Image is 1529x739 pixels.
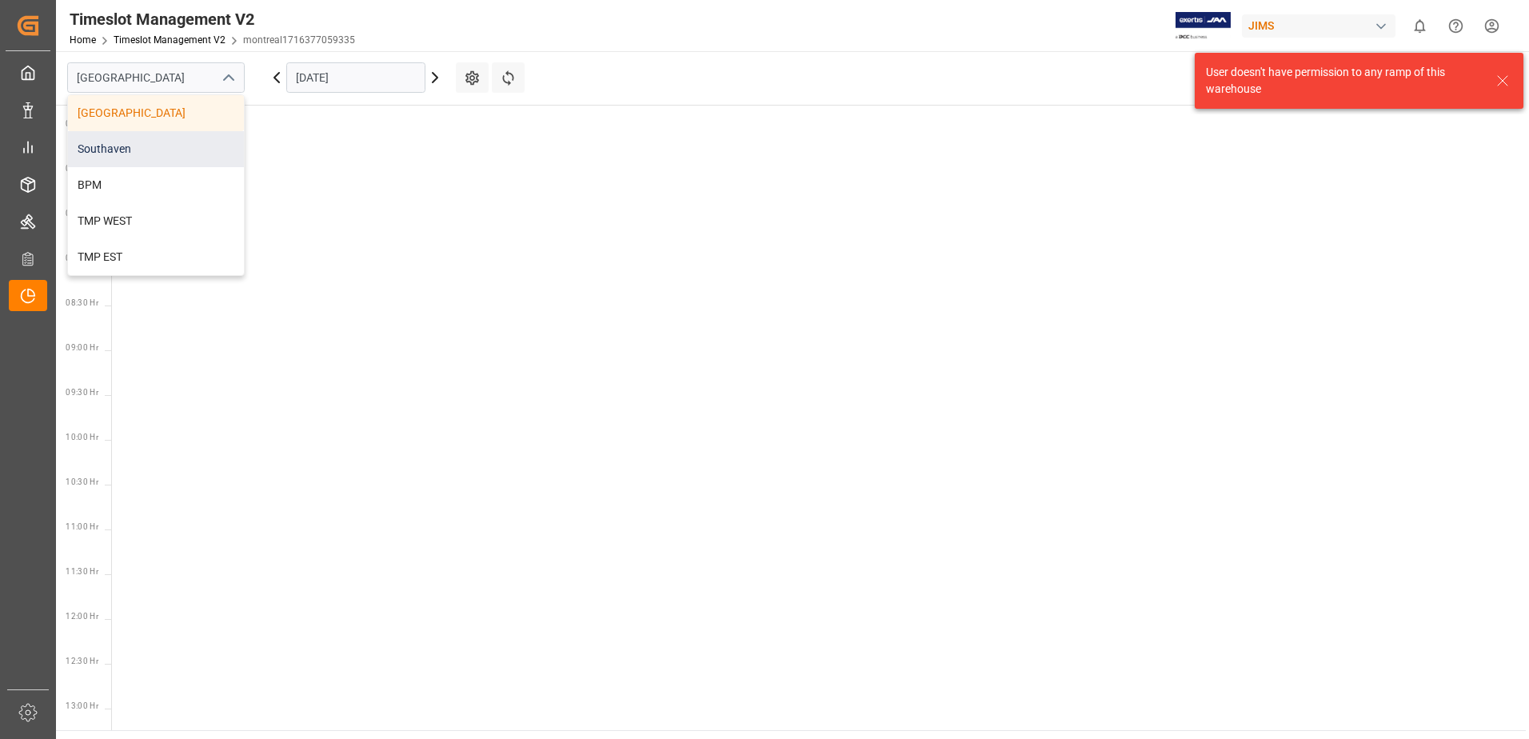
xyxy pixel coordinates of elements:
[67,62,245,93] input: Type to search/select
[215,66,239,90] button: close menu
[68,239,244,275] div: TMP EST
[66,477,98,486] span: 10:30 Hr
[1206,64,1481,98] div: User doesn't have permission to any ramp of this warehouse
[66,522,98,531] span: 11:00 Hr
[70,7,355,31] div: Timeslot Management V2
[66,209,98,218] span: 07:30 Hr
[66,119,98,128] span: 06:30 Hr
[68,167,244,203] div: BPM
[68,131,244,167] div: Southaven
[66,701,98,710] span: 13:00 Hr
[66,433,98,441] span: 10:00 Hr
[70,34,96,46] a: Home
[66,612,98,621] span: 12:00 Hr
[66,388,98,397] span: 09:30 Hr
[66,254,98,262] span: 08:00 Hr
[1176,12,1231,40] img: Exertis%20JAM%20-%20Email%20Logo.jpg_1722504956.jpg
[286,62,425,93] input: DD.MM.YYYY
[68,203,244,239] div: TMP WEST
[68,95,244,131] div: [GEOGRAPHIC_DATA]
[66,164,98,173] span: 07:00 Hr
[66,343,98,352] span: 09:00 Hr
[66,657,98,665] span: 12:30 Hr
[114,34,226,46] a: Timeslot Management V2
[66,567,98,576] span: 11:30 Hr
[66,298,98,307] span: 08:30 Hr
